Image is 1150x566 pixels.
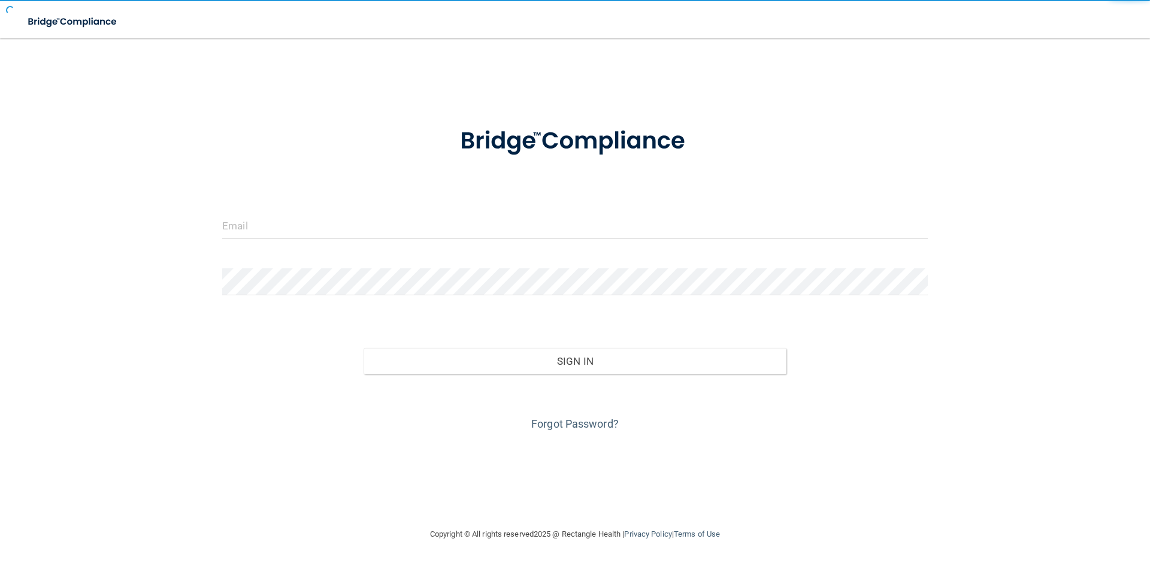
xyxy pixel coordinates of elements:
a: Forgot Password? [531,417,619,430]
a: Privacy Policy [624,529,671,538]
img: bridge_compliance_login_screen.278c3ca4.svg [435,110,715,172]
button: Sign In [364,348,787,374]
a: Terms of Use [674,529,720,538]
img: bridge_compliance_login_screen.278c3ca4.svg [18,10,128,34]
div: Copyright © All rights reserved 2025 @ Rectangle Health | | [356,515,794,553]
input: Email [222,212,928,239]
